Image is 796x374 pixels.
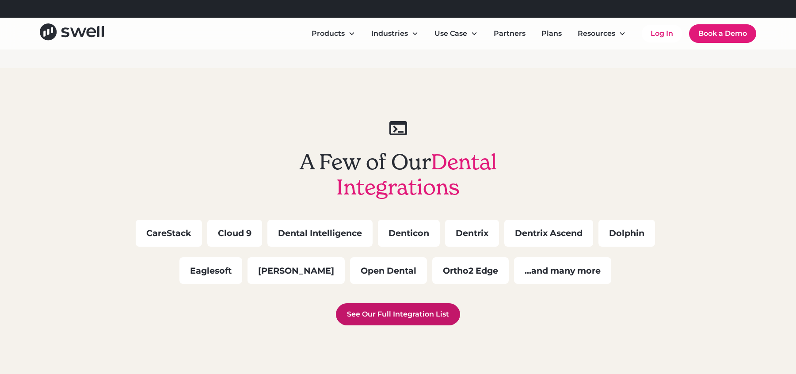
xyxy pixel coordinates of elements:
div: Cloud 9 [207,220,262,247]
div: Industries [371,28,408,39]
div: Ortho2 Edge [432,257,509,284]
div: Open Dental [350,257,427,284]
div: Dentrix [445,220,499,247]
a: See Our Full Integration List [336,303,460,325]
a: Partners [487,25,533,42]
div: Eaglesoft [179,257,242,284]
div: Use Case [427,25,485,42]
div: Denticon [378,220,440,247]
div: Products [312,28,345,39]
a: Log In [642,25,682,42]
a: home [40,23,104,43]
a: Plans [534,25,569,42]
div: Dolphin [598,220,655,247]
div: Dental Intelligence [267,220,373,247]
div: Dentrix Ascend [504,220,593,247]
a: Book a Demo [689,24,756,43]
div: [PERSON_NAME] [248,257,345,284]
div: Resources [571,25,633,42]
div: ...and many more [514,257,611,284]
h2: A Few of Our [274,149,522,200]
div: Resources [578,28,615,39]
div: Industries [364,25,426,42]
div: CareStack [136,220,202,247]
div: Use Case [434,28,467,39]
span: Dental Integrations [336,149,497,201]
div: Products [305,25,362,42]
